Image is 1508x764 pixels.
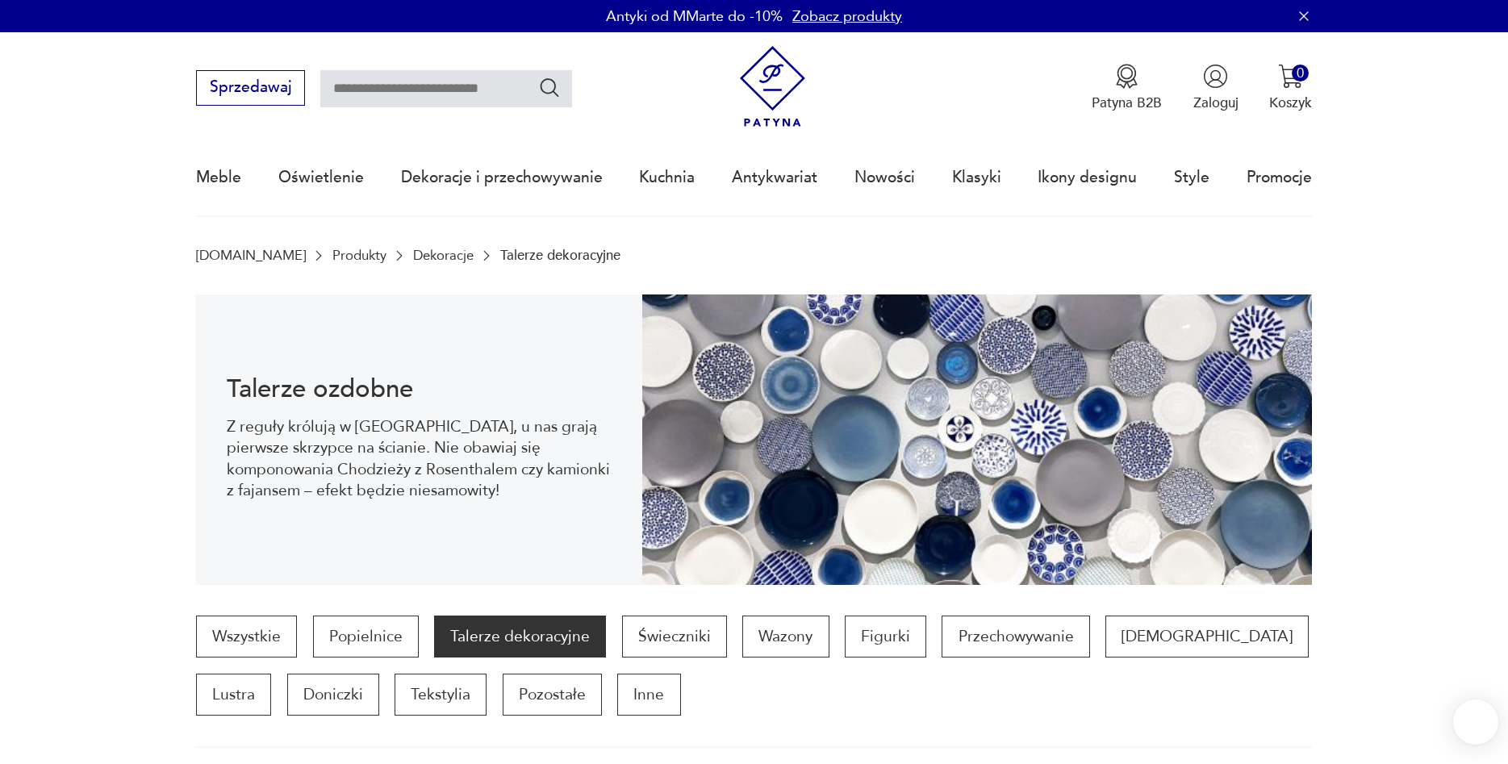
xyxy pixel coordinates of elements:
[617,674,680,716] a: Inne
[1092,64,1162,112] button: Patyna B2B
[606,6,783,27] p: Antyki od MMarte do -10%
[792,6,902,27] a: Zobacz produkty
[196,82,305,95] a: Sprzedawaj
[434,616,606,658] a: Talerze dekoracyjne
[1269,94,1312,112] p: Koszyk
[1092,94,1162,112] p: Patyna B2B
[503,674,602,716] a: Pozostałe
[196,70,305,106] button: Sprzedawaj
[639,140,695,215] a: Kuchnia
[1092,64,1162,112] a: Ikona medaluPatyna B2B
[1193,94,1239,112] p: Zaloguj
[952,140,1001,215] a: Klasyki
[196,140,241,215] a: Meble
[395,674,487,716] a: Tekstylia
[1203,64,1228,89] img: Ikonka użytkownika
[1174,140,1209,215] a: Style
[742,616,829,658] a: Wazony
[313,616,419,658] a: Popielnice
[538,76,562,99] button: Szukaj
[622,616,727,658] a: Świeczniki
[732,46,813,127] img: Patyna - sklep z meblami i dekoracjami vintage
[227,416,611,502] p: Z reguły królują w [GEOGRAPHIC_DATA], u nas grają pierwsze skrzypce na ścianie. Nie obawiaj się k...
[227,378,611,401] h1: Talerze ozdobne
[500,248,620,263] p: Talerze dekoracyjne
[1269,64,1312,112] button: 0Koszyk
[1105,616,1309,658] a: [DEMOGRAPHIC_DATA]
[942,616,1089,658] a: Przechowywanie
[854,140,915,215] a: Nowości
[642,294,1312,585] img: b5931c5a27f239c65a45eae948afacbd.jpg
[196,674,271,716] a: Lustra
[413,248,474,263] a: Dekoracje
[845,616,926,658] a: Figurki
[1292,65,1309,81] div: 0
[1278,64,1303,89] img: Ikona koszyka
[1247,140,1312,215] a: Promocje
[278,140,364,215] a: Oświetlenie
[1114,64,1139,89] img: Ikona medalu
[1453,699,1498,745] iframe: Smartsupp widget button
[401,140,603,215] a: Dekoracje i przechowywanie
[1193,64,1239,112] button: Zaloguj
[196,248,306,263] a: [DOMAIN_NAME]
[332,248,386,263] a: Produkty
[196,616,297,658] a: Wszystkie
[732,140,817,215] a: Antykwariat
[287,674,379,716] a: Doniczki
[1038,140,1137,215] a: Ikony designu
